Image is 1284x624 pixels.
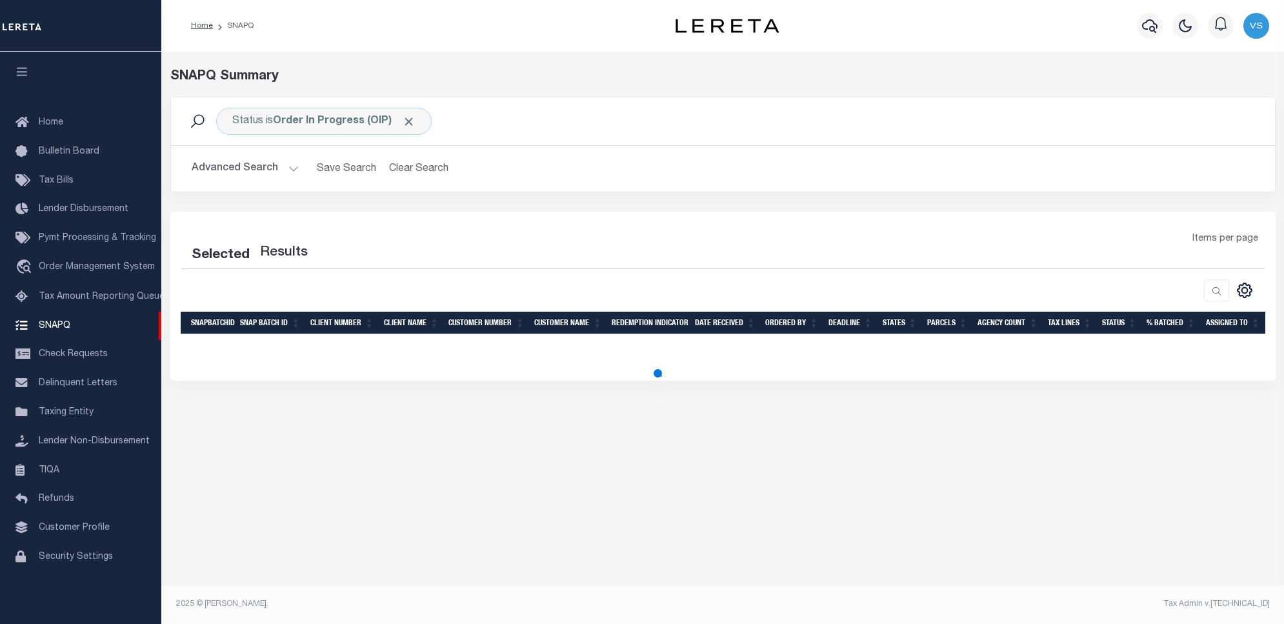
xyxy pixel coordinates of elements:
[1192,232,1258,247] span: Items per page
[235,312,305,334] th: SNAP BATCH ID
[166,598,723,610] div: 2025 © [PERSON_NAME].
[1097,312,1141,334] th: Status
[1201,312,1265,334] th: Assigned To
[39,118,63,127] span: Home
[192,156,299,181] button: Advanced Search
[1243,13,1269,39] img: svg+xml;base64,PHN2ZyB4bWxucz0iaHR0cDovL3d3dy53My5vcmcvMjAwMC9zdmciIHBvaW50ZXItZXZlbnRzPSJub25lIi...
[39,292,165,301] span: Tax Amount Reporting Queue
[39,379,117,388] span: Delinquent Letters
[39,205,128,214] span: Lender Disbursement
[39,552,113,561] span: Security Settings
[39,234,156,243] span: Pymt Processing & Tracking
[186,312,236,334] th: SNAPBatchId
[443,312,529,334] th: Customer Number
[39,321,70,330] span: SNAPQ
[39,147,99,156] span: Bulletin Board
[1141,312,1201,334] th: % batched
[972,312,1043,334] th: Agency Count
[1043,312,1097,334] th: Tax Lines
[170,67,1276,86] div: SNAPQ Summary
[309,156,384,181] button: Save Search
[922,312,972,334] th: Parcels
[823,312,878,334] th: Deadline
[39,350,108,359] span: Check Requests
[39,523,110,532] span: Customer Profile
[39,437,150,446] span: Lender Non-Disbursement
[39,263,155,272] span: Order Management System
[676,19,779,33] img: logo-dark.svg
[379,312,444,334] th: Client Name
[305,312,379,334] th: Client Number
[529,312,607,334] th: Customer Name
[192,245,250,266] div: Selected
[191,22,213,30] a: Home
[15,259,36,276] i: travel_explore
[216,108,432,135] div: Click to Edit
[39,494,74,503] span: Refunds
[384,156,454,181] button: Clear Search
[39,408,94,417] span: Taxing Entity
[878,312,922,334] th: States
[39,465,59,474] span: TIQA
[273,116,416,126] b: Order In Progress (OIP)
[732,598,1270,610] div: Tax Admin v.[TECHNICAL_ID]
[39,176,74,185] span: Tax Bills
[213,20,254,32] li: SNAPQ
[402,115,416,128] span: Click to Remove
[690,312,761,334] th: Date Received
[260,243,308,263] label: Results
[607,312,689,334] th: Redemption Indicator
[760,312,823,334] th: Ordered By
